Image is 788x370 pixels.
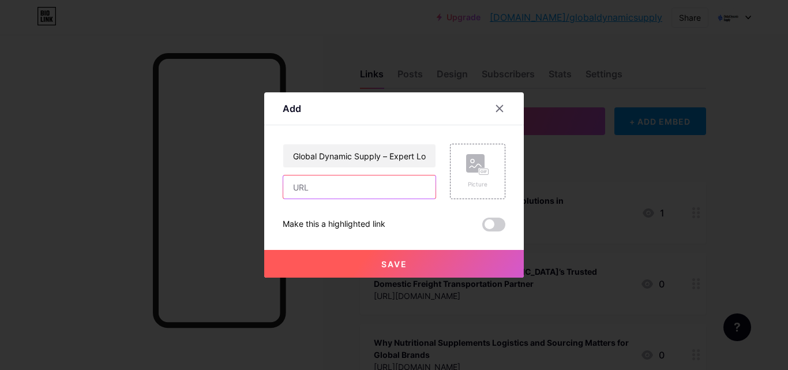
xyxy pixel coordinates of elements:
[466,180,489,189] div: Picture
[264,250,524,278] button: Save
[283,144,436,167] input: Title
[283,175,436,199] input: URL
[283,218,385,231] div: Make this a highlighted link
[381,259,407,269] span: Save
[283,102,301,115] div: Add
